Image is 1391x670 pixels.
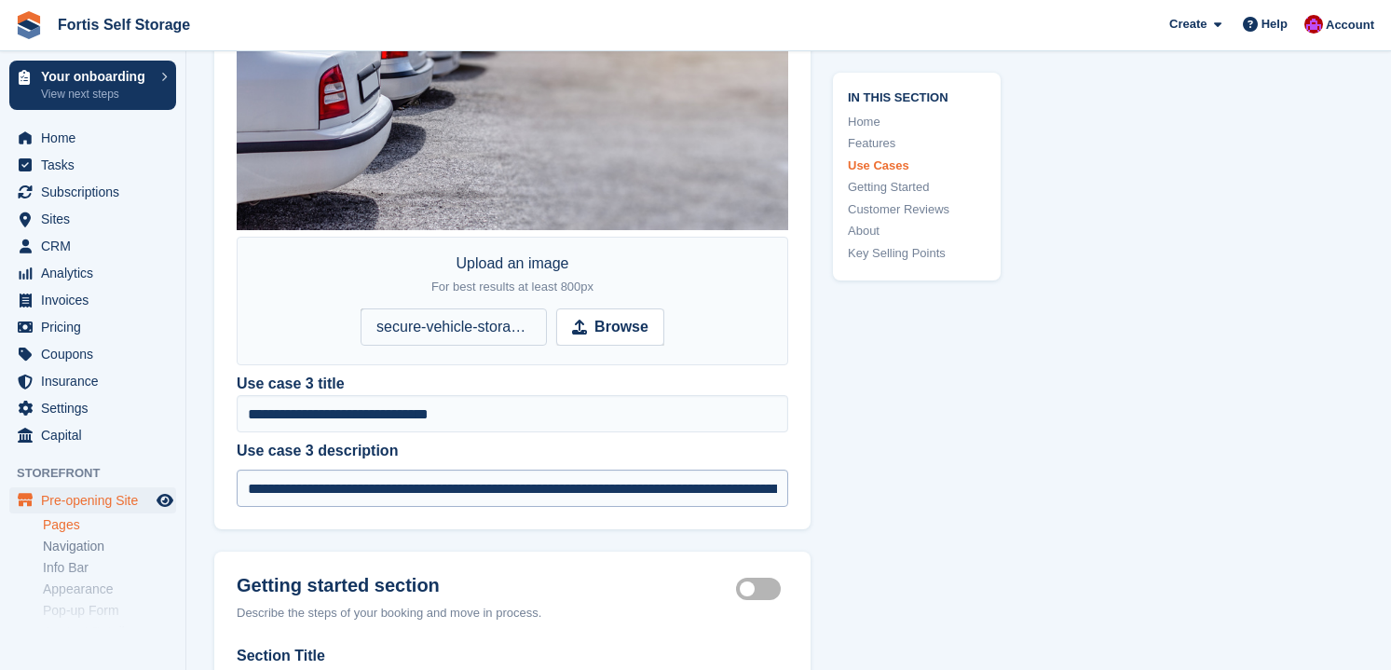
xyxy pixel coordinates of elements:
a: Getting Started [848,178,986,197]
a: Use Cases [848,157,986,175]
span: CRM [41,233,153,259]
a: About [848,222,986,240]
a: menu [9,152,176,178]
a: menu [9,206,176,232]
a: menu [9,233,176,259]
p: View next steps [41,86,152,103]
span: Help [1261,15,1288,34]
span: Sites [41,206,153,232]
img: stora-icon-8386f47178a22dfd0bd8f6a31ec36ba5ce8667c1dd55bd0f319d3a0aa187defe.svg [15,11,43,39]
span: Create [1169,15,1207,34]
img: Becky Welch [1304,15,1323,34]
a: menu [9,179,176,205]
span: Insurance [41,368,153,394]
a: Your onboarding View next steps [9,61,176,110]
label: Getting started section active [736,587,788,590]
p: Your onboarding [41,70,152,83]
a: menu [9,368,176,394]
span: secure-vehicle-storage-bouornemouth.jpg [361,308,547,346]
a: menu [9,395,176,421]
span: Settings [41,395,153,421]
label: Use case 3 description [237,440,788,462]
a: menu [9,287,176,313]
label: Section Title [237,645,788,667]
span: Coupons [41,341,153,367]
a: Appearance [43,581,176,598]
a: Navigation [43,538,176,555]
a: Customer Reviews [848,200,986,219]
a: Pop-up Form [43,602,176,620]
a: menu [9,422,176,448]
span: In this section [848,88,986,105]
span: Subscriptions [41,179,153,205]
a: Pages [43,516,176,534]
h2: Getting started section [237,574,736,596]
a: menu [9,125,176,151]
span: Storefront [17,464,185,483]
span: Account [1326,16,1374,34]
a: Fortis Self Storage [50,9,198,40]
a: Contact Details [43,623,176,641]
span: Pricing [41,314,153,340]
a: Features [848,134,986,153]
span: Analytics [41,260,153,286]
a: menu [9,314,176,340]
strong: Browse [594,316,648,338]
span: Pre-opening Site [41,487,153,513]
a: Info Bar [43,559,176,577]
span: Capital [41,422,153,448]
a: menu [9,487,176,513]
span: Invoices [41,287,153,313]
span: Home [41,125,153,151]
span: For best results at least 800px [431,280,593,294]
div: Describe the steps of your booking and move in process. [237,604,788,622]
span: Tasks [41,152,153,178]
a: Key Selling Points [848,244,986,263]
a: menu [9,341,176,367]
a: menu [9,260,176,286]
label: Use case 3 title [237,373,345,395]
a: Home [848,113,986,131]
a: Preview store [154,489,176,512]
div: Upload an image [431,253,593,297]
